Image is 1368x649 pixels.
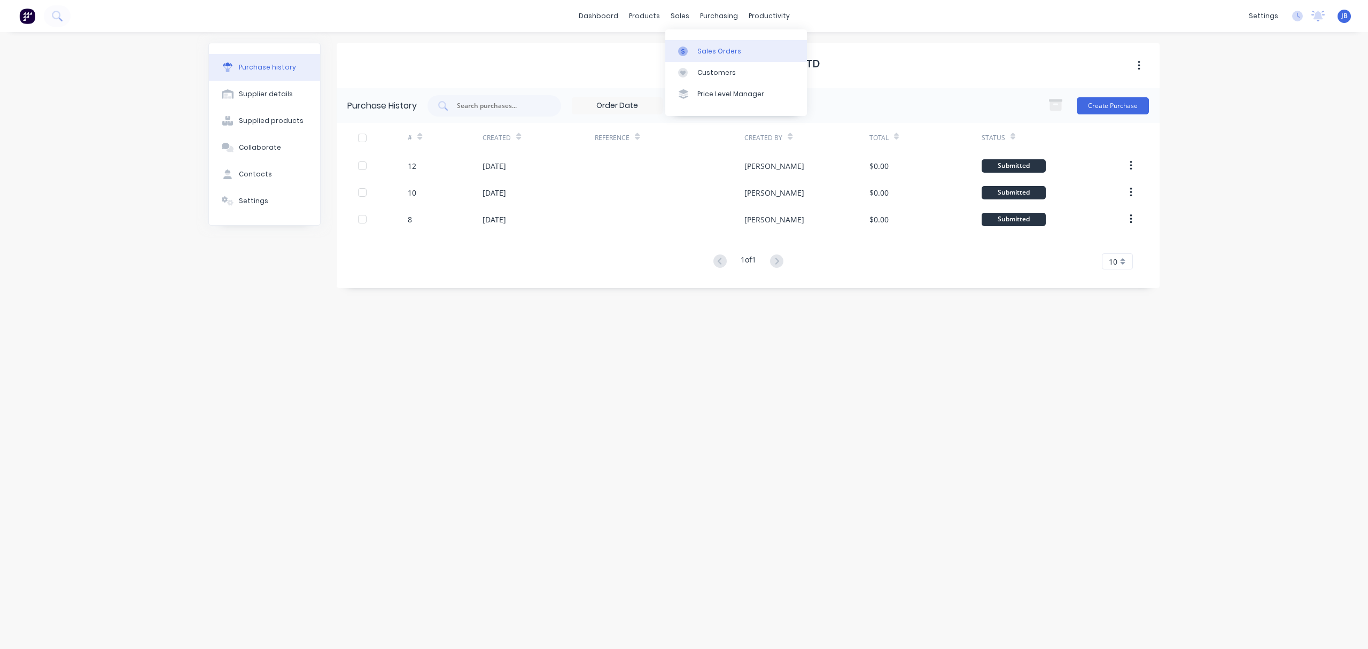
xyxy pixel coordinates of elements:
div: productivity [743,8,795,24]
div: Created By [744,133,782,143]
div: settings [1243,8,1284,24]
button: Supplied products [209,107,320,134]
div: Submitted [982,213,1046,226]
div: 10 [408,187,416,198]
div: Customers [697,68,736,78]
div: Supplier details [239,89,293,99]
div: Purchase history [239,63,296,72]
div: # [408,133,412,143]
button: Create Purchase [1077,97,1149,114]
div: $0.00 [869,160,889,172]
div: Status [982,133,1005,143]
div: Sales Orders [697,47,741,56]
div: Supplied products [239,116,304,126]
div: purchasing [695,8,743,24]
div: 12 [408,160,416,172]
div: Submitted [982,186,1046,199]
div: Contacts [239,169,272,179]
span: 10 [1109,256,1117,267]
div: 8 [408,214,412,225]
div: Reference [595,133,629,143]
div: Collaborate [239,143,281,152]
div: sales [665,8,695,24]
div: Settings [239,196,268,206]
div: 1 of 1 [741,254,756,269]
div: Price Level Manager [697,89,764,99]
a: dashboard [573,8,624,24]
button: Settings [209,188,320,214]
div: [PERSON_NAME] [744,160,804,172]
a: Sales Orders [665,40,807,61]
div: [DATE] [483,160,506,172]
a: Customers [665,62,807,83]
div: [DATE] [483,187,506,198]
div: Created [483,133,511,143]
input: Order Date [572,98,662,114]
input: Search purchases... [456,101,545,111]
div: Total [869,133,889,143]
div: Purchase History [347,99,417,112]
button: Collaborate [209,134,320,161]
div: [PERSON_NAME] [744,214,804,225]
div: $0.00 [869,214,889,225]
a: Price Level Manager [665,83,807,105]
button: Purchase history [209,54,320,81]
div: $0.00 [869,187,889,198]
button: Contacts [209,161,320,188]
span: JB [1341,11,1348,21]
div: [DATE] [483,214,506,225]
button: Supplier details [209,81,320,107]
div: products [624,8,665,24]
div: [PERSON_NAME] [744,187,804,198]
img: Factory [19,8,35,24]
div: Submitted [982,159,1046,173]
